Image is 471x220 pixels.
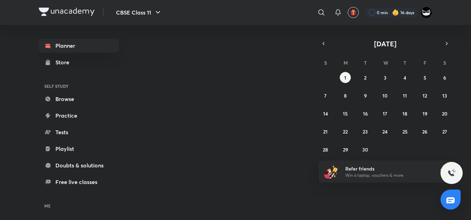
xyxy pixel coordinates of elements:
abbr: September 24, 2025 [382,128,388,135]
button: September 25, 2025 [399,126,410,137]
abbr: September 7, 2025 [324,92,327,99]
div: Store [55,58,73,66]
abbr: September 5, 2025 [424,74,426,81]
abbr: September 4, 2025 [403,74,406,81]
button: September 8, 2025 [340,90,351,101]
abbr: September 2, 2025 [364,74,366,81]
button: September 21, 2025 [320,126,331,137]
img: streak [392,9,399,16]
h6: SELF STUDY [39,80,119,92]
abbr: Sunday [324,59,327,66]
abbr: September 27, 2025 [442,128,447,135]
abbr: September 28, 2025 [323,146,328,153]
p: Win a laptop, vouchers & more [345,172,430,178]
button: CBSE Class 11 [112,6,166,19]
abbr: Tuesday [364,59,367,66]
abbr: September 29, 2025 [343,146,348,153]
button: September 6, 2025 [439,72,450,83]
button: September 14, 2025 [320,108,331,119]
abbr: September 6, 2025 [443,74,446,81]
abbr: September 18, 2025 [402,110,407,117]
img: ttu [447,169,456,177]
button: [DATE] [328,39,442,48]
button: September 3, 2025 [380,72,391,83]
h6: Refer friends [345,165,430,172]
button: September 18, 2025 [399,108,410,119]
abbr: September 14, 2025 [323,110,328,117]
button: September 16, 2025 [360,108,371,119]
button: avatar [348,7,359,18]
abbr: Wednesday [383,59,388,66]
abbr: September 8, 2025 [344,92,347,99]
button: September 30, 2025 [360,144,371,155]
button: September 4, 2025 [399,72,410,83]
button: September 7, 2025 [320,90,331,101]
button: September 27, 2025 [439,126,450,137]
h6: ME [39,200,119,212]
abbr: Thursday [403,59,406,66]
abbr: September 13, 2025 [442,92,447,99]
button: September 19, 2025 [419,108,430,119]
img: avatar [350,9,356,16]
abbr: September 23, 2025 [363,128,368,135]
a: Tests [39,125,119,139]
abbr: September 22, 2025 [343,128,348,135]
abbr: September 20, 2025 [442,110,447,117]
button: September 20, 2025 [439,108,450,119]
button: September 29, 2025 [340,144,351,155]
abbr: September 21, 2025 [323,128,328,135]
a: Store [39,55,119,69]
a: Practice [39,109,119,122]
a: Browse [39,92,119,106]
abbr: September 16, 2025 [363,110,368,117]
button: September 23, 2025 [360,126,371,137]
abbr: September 1, 2025 [344,74,346,81]
button: September 28, 2025 [320,144,331,155]
img: referral [324,165,338,178]
span: [DATE] [374,39,397,48]
abbr: September 10, 2025 [382,92,388,99]
button: September 26, 2025 [419,126,430,137]
button: September 17, 2025 [380,108,391,119]
abbr: September 12, 2025 [423,92,427,99]
a: Doubts & solutions [39,158,119,172]
button: September 10, 2025 [380,90,391,101]
a: Playlist [39,142,119,156]
abbr: September 19, 2025 [423,110,427,117]
img: ARSH Khan [420,7,432,18]
button: September 11, 2025 [399,90,410,101]
a: Company Logo [39,8,95,18]
img: Company Logo [39,8,95,16]
button: September 12, 2025 [419,90,430,101]
abbr: Friday [424,59,426,66]
abbr: September 11, 2025 [403,92,407,99]
button: September 24, 2025 [380,126,391,137]
button: September 22, 2025 [340,126,351,137]
button: September 2, 2025 [360,72,371,83]
button: September 5, 2025 [419,72,430,83]
button: September 1, 2025 [340,72,351,83]
abbr: September 30, 2025 [362,146,368,153]
abbr: September 17, 2025 [383,110,387,117]
abbr: Saturday [443,59,446,66]
abbr: September 25, 2025 [402,128,408,135]
abbr: September 9, 2025 [364,92,367,99]
button: September 9, 2025 [360,90,371,101]
a: Planner [39,39,119,53]
abbr: September 3, 2025 [384,74,386,81]
abbr: September 15, 2025 [343,110,348,117]
abbr: Monday [344,59,348,66]
abbr: September 26, 2025 [422,128,427,135]
button: September 13, 2025 [439,90,450,101]
a: Free live classes [39,175,119,189]
button: September 15, 2025 [340,108,351,119]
